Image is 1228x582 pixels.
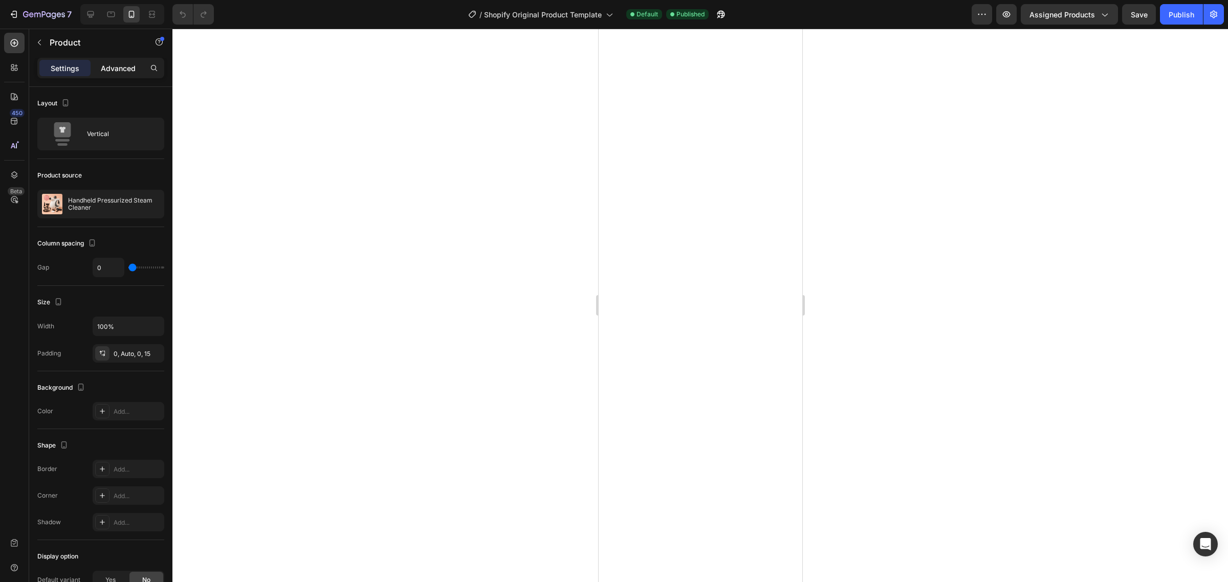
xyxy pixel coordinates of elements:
span: Assigned Products [1029,9,1095,20]
p: Advanced [101,63,136,74]
span: / [479,9,482,20]
iframe: Design area [599,29,802,582]
div: Column spacing [37,237,98,251]
p: Settings [51,63,79,74]
div: Shape [37,439,70,453]
div: Layout [37,97,72,110]
p: Product [50,36,137,49]
div: Add... [114,518,162,527]
button: Save [1122,4,1156,25]
div: Add... [114,407,162,416]
div: Product source [37,171,82,180]
div: Color [37,407,53,416]
div: Width [37,322,54,331]
button: 7 [4,4,76,25]
p: 7 [67,8,72,20]
div: Add... [114,491,162,501]
span: Save [1131,10,1148,19]
span: Default [637,10,658,19]
p: Handheld Pressurized Steam Cleaner [68,197,160,211]
div: Gap [37,263,49,272]
div: Beta [8,187,25,195]
button: Assigned Products [1021,4,1118,25]
div: Undo/Redo [172,4,214,25]
div: Display option [37,552,78,561]
div: Publish [1169,9,1194,20]
div: Corner [37,491,58,500]
div: Open Intercom Messenger [1193,532,1218,556]
input: Auto [93,258,124,277]
img: product feature img [42,194,62,214]
div: Padding [37,349,61,358]
input: Auto [93,317,164,335]
div: Add... [114,465,162,474]
div: Border [37,464,57,474]
span: Published [676,10,705,19]
div: Vertical [87,122,149,146]
div: Background [37,381,87,395]
button: Publish [1160,4,1203,25]
div: Shadow [37,518,61,527]
span: Shopify Original Product Template [484,9,602,20]
div: 450 [10,109,25,117]
div: Size [37,296,64,309]
div: 0, Auto, 0, 15 [114,349,162,359]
